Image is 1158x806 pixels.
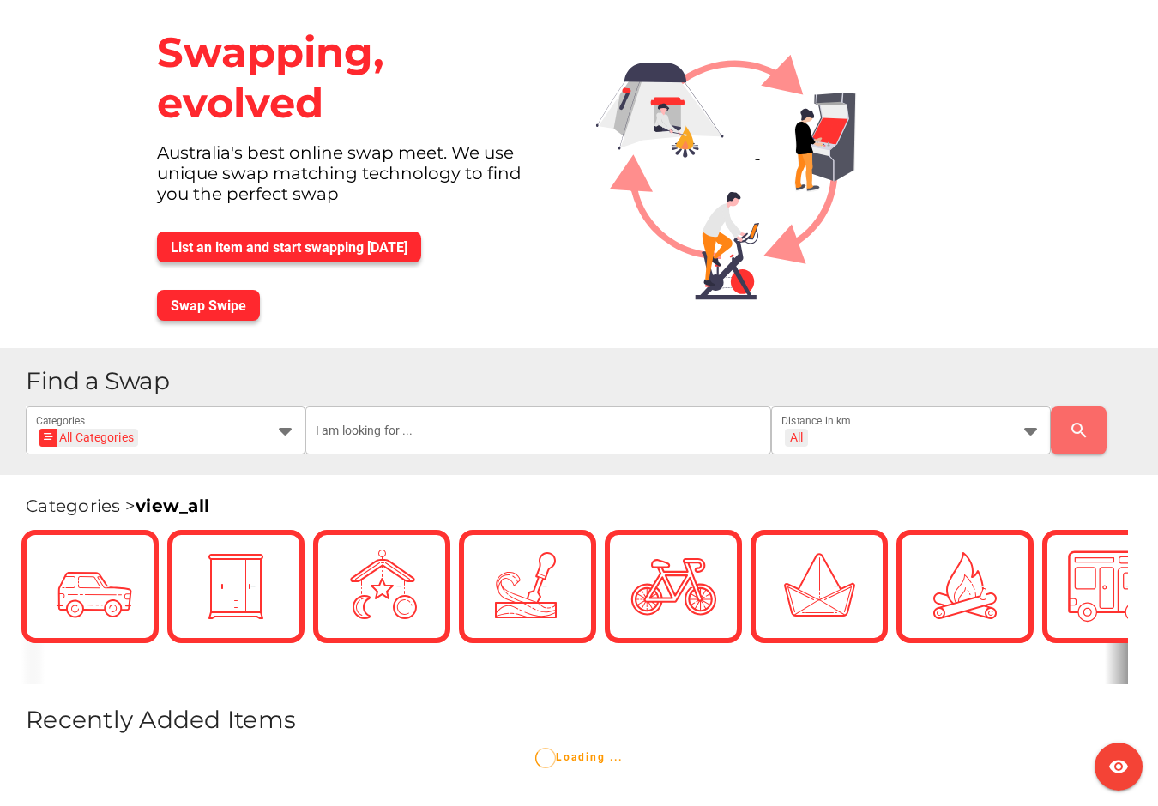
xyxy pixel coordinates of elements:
[26,705,296,734] span: Recently Added Items
[26,369,1144,394] h1: Find a Swap
[143,14,569,142] div: Swapping, evolved
[157,232,421,262] button: List an item and start swapping [DATE]
[171,298,246,314] span: Swap Swipe
[535,751,623,763] span: Loading ...
[790,430,803,445] div: All
[1069,420,1089,441] i: search
[26,496,209,516] span: Categories >
[136,496,209,516] a: view_all
[45,429,134,447] div: All Categories
[157,290,260,321] button: Swap Swipe
[171,239,407,256] span: List an item and start swapping [DATE]
[316,406,761,454] input: I am looking for ...
[143,142,569,218] div: Australia's best online swap meet. We use unique swap matching technology to find you the perfect...
[1108,756,1129,777] i: visibility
